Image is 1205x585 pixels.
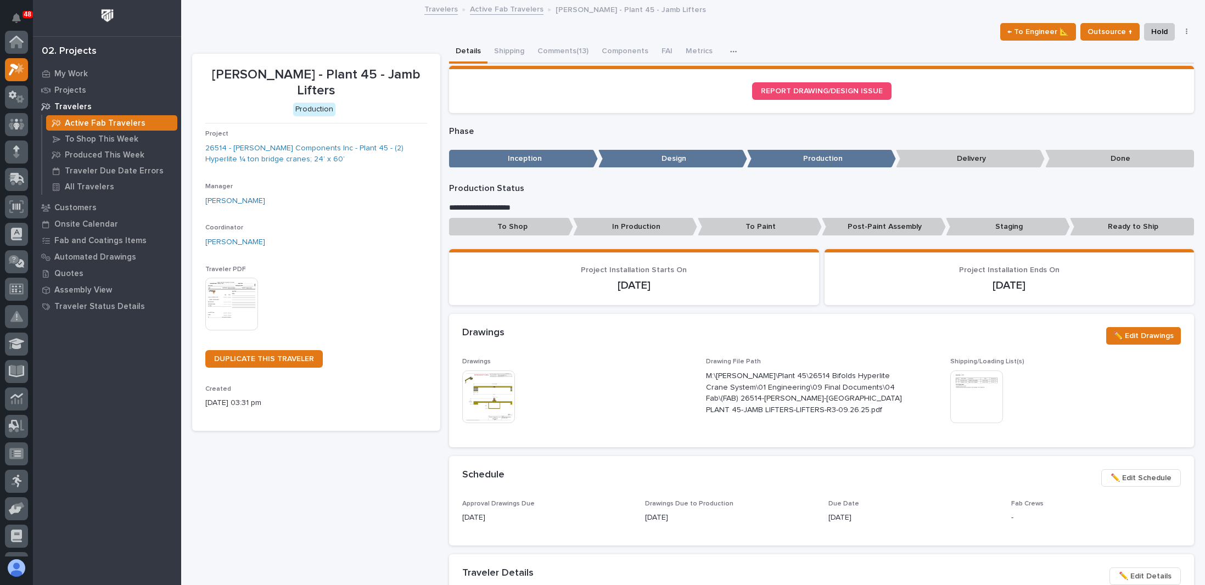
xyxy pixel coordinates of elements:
span: DUPLICATE THIS TRAVELER [214,355,314,363]
p: Customers [54,203,97,213]
p: M:\[PERSON_NAME]\Plant 45\26514 Bifolds Hyperlite Crane System\01 Engineering\09 Final Documents\... [706,370,910,416]
p: Produced This Week [65,150,144,160]
button: Hold [1144,23,1175,41]
span: Coordinator [205,224,243,231]
span: Created [205,386,231,392]
a: All Travelers [42,179,181,194]
a: Fab and Coatings Items [33,232,181,249]
p: Delivery [896,150,1045,168]
p: To Shop [449,218,573,236]
button: Shipping [487,41,531,64]
h2: Drawings [462,327,505,339]
span: Due Date [828,500,859,507]
p: To Paint [698,218,822,236]
a: Active Fab Travelers [470,2,543,15]
span: Project Installation Ends On [959,266,1060,274]
a: Travelers [424,2,458,15]
button: Details [449,41,487,64]
a: Produced This Week [42,147,181,162]
p: [PERSON_NAME] - Plant 45 - Jamb Lifters [556,3,706,15]
button: ✏️ Edit Details [1109,567,1181,585]
p: [DATE] [838,279,1181,292]
h2: Schedule [462,469,505,481]
span: ✏️ Edit Details [1119,570,1172,583]
p: Quotes [54,269,83,279]
button: ✏️ Edit Schedule [1101,469,1181,487]
a: Traveler Due Date Errors [42,163,181,178]
a: Projects [33,82,181,98]
span: Outsource ↑ [1088,25,1133,38]
p: Projects [54,86,86,95]
p: In Production [573,218,697,236]
button: ← To Engineer 📐 [1000,23,1076,41]
p: Staging [946,218,1070,236]
a: Quotes [33,265,181,282]
span: Hold [1151,25,1168,38]
p: Design [598,150,747,168]
a: REPORT DRAWING/DESIGN ISSUE [752,82,892,100]
a: Assembly View [33,282,181,298]
button: Outsource ↑ [1080,23,1140,41]
span: Approval Drawings Due [462,500,535,507]
p: [DATE] [462,512,632,524]
p: Fab and Coatings Items [54,236,147,246]
button: users-avatar [5,556,28,580]
a: DUPLICATE THIS TRAVELER [205,350,323,368]
p: - [1011,512,1181,524]
span: Drawings Due to Production [645,500,733,507]
span: ✏️ Edit Drawings [1113,329,1174,342]
a: 26514 - [PERSON_NAME] Components Inc - Plant 45 - (2) Hyperlite ¼ ton bridge cranes; 24’ x 60’ [205,143,427,166]
span: Drawings [462,358,491,365]
p: [PERSON_NAME] - Plant 45 - Jamb Lifters [205,67,427,99]
p: [DATE] [462,279,805,292]
a: Active Fab Travelers [42,115,181,131]
p: Inception [449,150,598,168]
button: Comments (13) [531,41,595,64]
a: [PERSON_NAME] [205,237,265,248]
p: To Shop This Week [65,134,138,144]
p: Production Status [449,183,1194,194]
p: [DATE] 03:31 pm [205,397,427,409]
p: Travelers [54,102,92,112]
p: Onsite Calendar [54,220,118,229]
span: REPORT DRAWING/DESIGN ISSUE [761,87,883,95]
span: Project Installation Starts On [581,266,687,274]
p: My Work [54,69,88,79]
a: Travelers [33,98,181,115]
p: Phase [449,126,1194,137]
button: Notifications [5,7,28,30]
p: [DATE] [645,512,815,524]
a: Traveler Status Details [33,298,181,314]
button: ✏️ Edit Drawings [1106,327,1181,345]
p: Production [747,150,896,168]
span: Fab Crews [1011,500,1044,507]
button: Components [595,41,655,64]
span: Drawing File Path [706,358,761,365]
a: Customers [33,199,181,216]
span: ✏️ Edit Schedule [1111,471,1172,485]
div: Notifications48 [14,13,28,31]
span: Shipping/Loading List(s) [950,358,1024,365]
p: Traveler Due Date Errors [65,166,164,176]
p: Ready to Ship [1070,218,1194,236]
a: My Work [33,65,181,82]
span: Traveler PDF [205,266,246,273]
span: Project [205,131,228,137]
button: FAI [655,41,679,64]
span: ← To Engineer 📐 [1007,25,1069,38]
div: 02. Projects [42,46,97,58]
button: Metrics [679,41,719,64]
h2: Traveler Details [462,567,534,580]
img: Workspace Logo [97,5,117,26]
p: Automated Drawings [54,252,136,262]
p: 48 [24,10,31,18]
span: Manager [205,183,233,190]
p: Assembly View [54,285,112,295]
p: Done [1045,150,1194,168]
a: [PERSON_NAME] [205,195,265,207]
p: Post-Paint Assembly [822,218,946,236]
a: Automated Drawings [33,249,181,265]
p: Active Fab Travelers [65,119,145,128]
a: To Shop This Week [42,131,181,147]
div: Production [293,103,335,116]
